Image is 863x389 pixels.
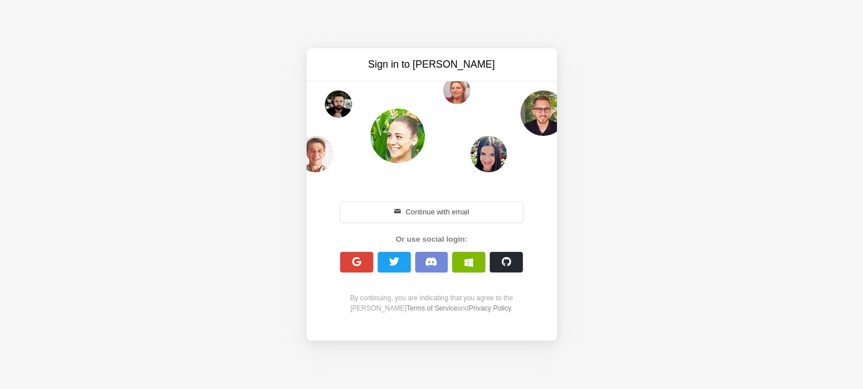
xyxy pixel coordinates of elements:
[334,293,530,313] div: By continuing, you are indicating that you agree to the [PERSON_NAME] and .
[336,57,527,72] h3: Sign in to [PERSON_NAME]
[334,234,530,245] div: Or use social login:
[407,304,457,312] a: Terms of Service
[469,304,511,312] a: Privacy Policy
[340,202,523,222] button: Continue with email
